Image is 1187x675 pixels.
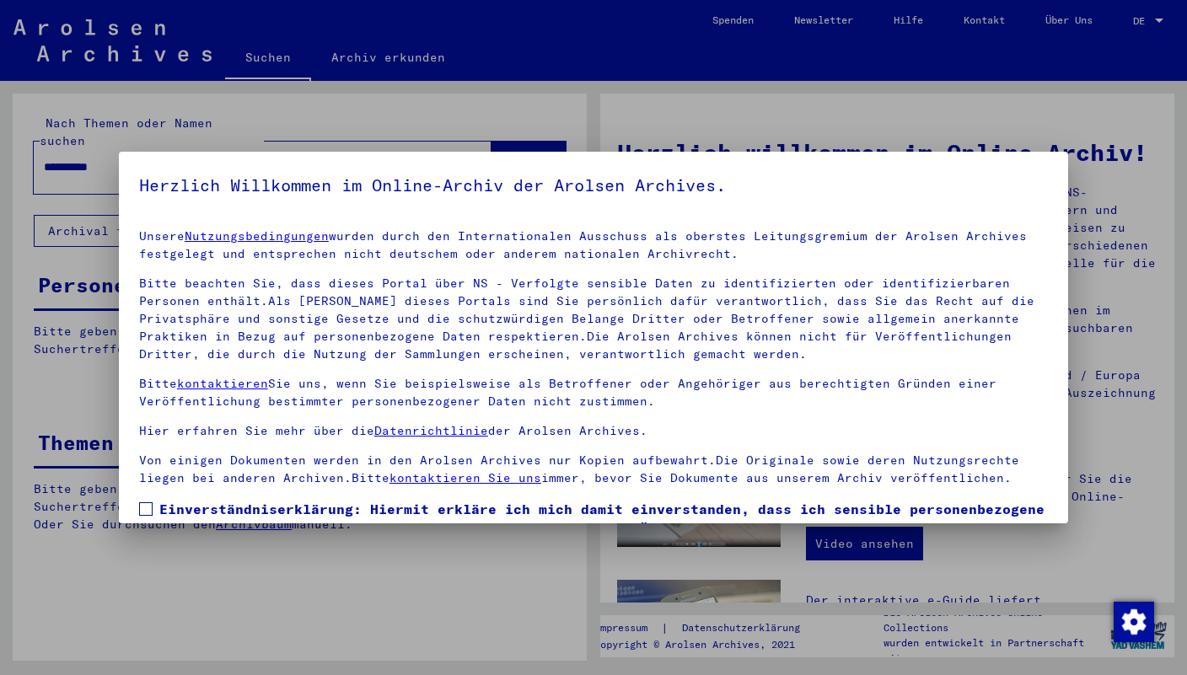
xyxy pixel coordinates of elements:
[139,422,1048,440] p: Hier erfahren Sie mehr über die der Arolsen Archives.
[139,172,1048,199] h5: Herzlich Willkommen im Online-Archiv der Arolsen Archives.
[389,470,541,485] a: kontaktieren Sie uns
[159,499,1048,580] span: Einverständniserklärung: Hiermit erkläre ich mich damit einverstanden, dass ich sensible personen...
[1114,602,1154,642] img: Zustimmung ändern
[185,228,329,244] a: Nutzungsbedingungen
[139,452,1048,487] p: Von einigen Dokumenten werden in den Arolsen Archives nur Kopien aufbewahrt.Die Originale sowie d...
[139,275,1048,363] p: Bitte beachten Sie, dass dieses Portal über NS - Verfolgte sensible Daten zu identifizierten oder...
[177,376,268,391] a: kontaktieren
[139,375,1048,410] p: Bitte Sie uns, wenn Sie beispielsweise als Betroffener oder Angehöriger aus berechtigten Gründen ...
[139,228,1048,263] p: Unsere wurden durch den Internationalen Ausschuss als oberstes Leitungsgremium der Arolsen Archiv...
[374,423,488,438] a: Datenrichtlinie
